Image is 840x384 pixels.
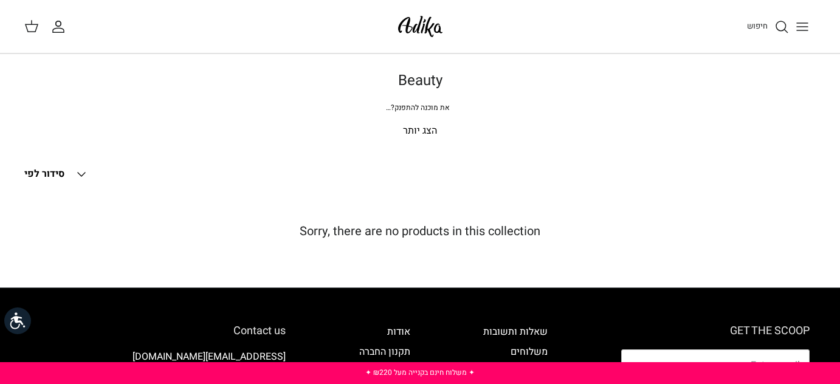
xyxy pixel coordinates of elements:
[24,72,816,90] h1: Beauty
[511,345,548,359] a: משלוחים
[386,102,450,113] span: את מוכנה להתפנק?
[51,19,71,34] a: החשבון שלי
[621,349,810,381] input: Email
[394,12,446,41] img: Adika IL
[483,324,548,339] a: שאלות ותשובות
[789,13,816,40] button: Toggle menu
[747,20,768,32] span: חיפוש
[24,224,816,239] h5: Sorry, there are no products in this collection
[30,324,286,338] h6: Contact us
[621,324,810,338] h6: GET THE SCOOP
[133,349,286,364] a: [EMAIL_ADDRESS][DOMAIN_NAME]
[387,324,410,339] a: אודות
[24,166,64,181] span: סידור לפי
[24,123,816,139] p: הצג יותר
[747,19,789,34] a: חיפוש
[359,345,410,359] a: תקנון החברה
[24,161,89,188] button: סידור לפי
[365,367,475,378] a: ✦ משלוח חינם בקנייה מעל ₪220 ✦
